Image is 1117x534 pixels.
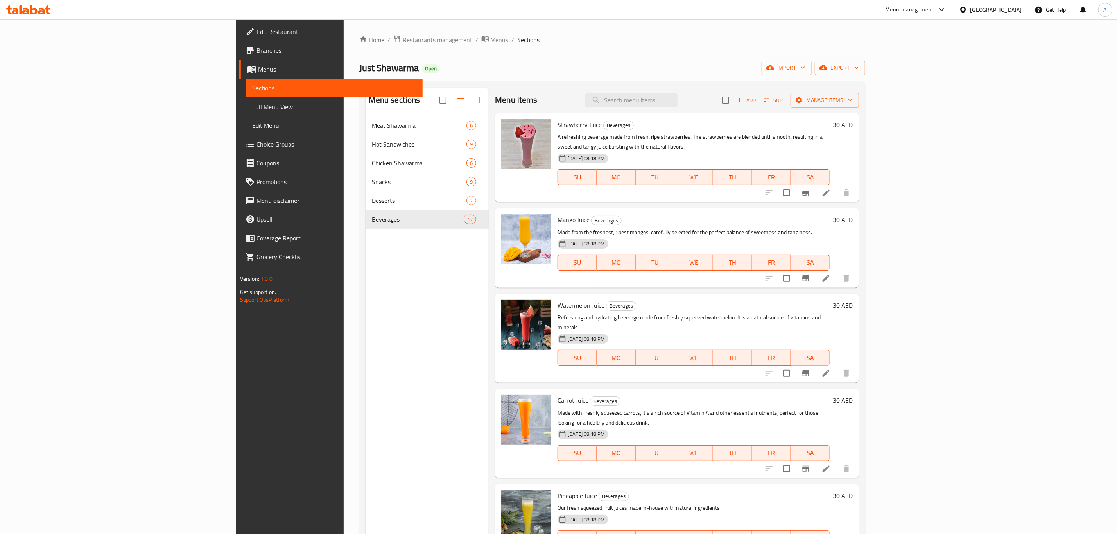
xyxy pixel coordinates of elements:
[764,96,785,105] span: Sort
[636,445,674,461] button: TU
[372,177,466,186] div: Snacks
[256,196,416,205] span: Menu disclaimer
[518,35,540,45] span: Sections
[970,5,1022,14] div: [GEOGRAPHIC_DATA]
[561,352,593,364] span: SU
[359,35,865,45] nav: breadcrumb
[600,172,632,183] span: MO
[796,459,815,478] button: Branch-specific-item
[796,269,815,288] button: Branch-specific-item
[639,352,671,364] span: TU
[246,116,423,135] a: Edit Menu
[366,113,489,232] nav: Menu sections
[470,91,489,109] button: Add section
[558,228,830,237] p: Made from the freshest, ripest mangos, carefully selected for the perfect balance of sweetness an...
[759,94,791,106] span: Sort items
[467,122,476,129] span: 6
[372,158,466,168] div: Chicken Shawarma
[491,35,509,45] span: Menus
[372,121,466,130] div: Meat Shawarma
[716,172,749,183] span: TH
[791,445,830,461] button: SA
[833,490,853,501] h6: 30 AED
[674,169,713,185] button: WE
[372,140,466,149] span: Hot Sandwiches
[636,255,674,271] button: TU
[778,461,795,477] span: Select to update
[755,172,788,183] span: FR
[372,215,464,224] span: Beverages
[240,295,290,305] a: Support.OpsPlatform
[713,169,752,185] button: TH
[256,233,416,243] span: Coverage Report
[467,159,476,167] span: 6
[561,172,593,183] span: SU
[561,257,593,268] span: SU
[466,158,476,168] div: items
[597,445,635,461] button: MO
[821,188,831,197] a: Edit menu item
[752,255,791,271] button: FR
[466,121,476,130] div: items
[821,369,831,378] a: Edit menu item
[590,397,620,406] span: Beverages
[558,132,830,152] p: A refreshing beverage made from fresh, ripe strawberries. The strawberries are blended until smoo...
[240,274,259,284] span: Version:
[678,172,710,183] span: WE
[600,257,632,268] span: MO
[734,94,759,106] button: Add
[558,350,597,366] button: SU
[366,210,489,229] div: Beverages17
[599,492,629,501] span: Beverages
[833,214,853,225] h6: 30 AED
[734,94,759,106] span: Add item
[422,64,440,73] div: Open
[422,65,440,72] span: Open
[592,216,621,225] span: Beverages
[467,197,476,204] span: 2
[597,169,635,185] button: MO
[495,94,538,106] h2: Menu items
[501,395,551,445] img: Carrot Juice
[481,35,509,45] a: Menus
[466,196,476,205] div: items
[796,364,815,383] button: Branch-specific-item
[565,516,608,523] span: [DATE] 08:18 PM
[240,287,276,297] span: Get support on:
[558,445,597,461] button: SU
[558,503,830,513] p: Our fresh squeezed fruit juices made in-house with natural ingredients
[464,216,476,223] span: 17
[565,240,608,247] span: [DATE] 08:18 PM
[815,61,865,75] button: export
[755,447,788,459] span: FR
[366,172,489,191] div: Snacks9
[636,169,674,185] button: TU
[678,352,710,364] span: WE
[558,394,588,406] span: Carrot Juice
[713,350,752,366] button: TH
[565,335,608,343] span: [DATE] 08:18 PM
[604,121,633,130] span: Beverages
[755,352,788,364] span: FR
[837,269,856,288] button: delete
[558,169,597,185] button: SU
[837,183,856,202] button: delete
[466,140,476,149] div: items
[256,27,416,36] span: Edit Restaurant
[558,490,597,502] span: Pineapple Juice
[752,350,791,366] button: FR
[794,257,827,268] span: SA
[674,350,713,366] button: WE
[239,172,423,191] a: Promotions
[713,255,752,271] button: TH
[252,102,416,111] span: Full Menu View
[366,191,489,210] div: Desserts2
[558,119,602,131] span: Strawberry Juice
[239,60,423,79] a: Menus
[252,121,416,130] span: Edit Menu
[794,447,827,459] span: SA
[837,459,856,478] button: delete
[716,257,749,268] span: TH
[590,396,620,406] div: Beverages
